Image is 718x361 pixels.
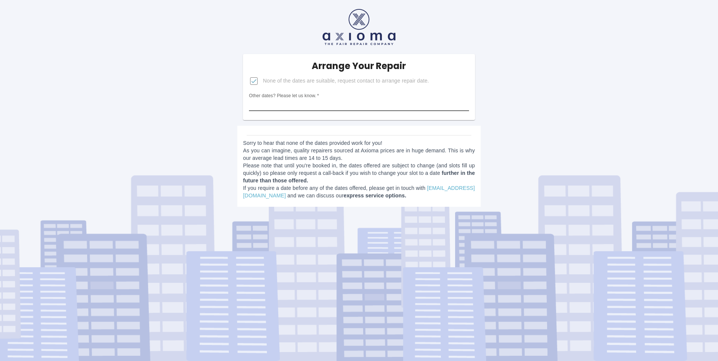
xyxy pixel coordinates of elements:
[243,139,475,199] p: Sorry to hear that none of the dates provided work for you! As you can imagine, quality repairers...
[249,93,319,99] label: Other dates? Please let us know.
[263,77,429,85] span: None of the dates are suitable, request contact to arrange repair date.
[312,60,406,72] h5: Arrange Your Repair
[323,9,395,45] img: axioma
[344,193,406,199] b: express service options.
[243,170,475,184] b: further in the future than those offered.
